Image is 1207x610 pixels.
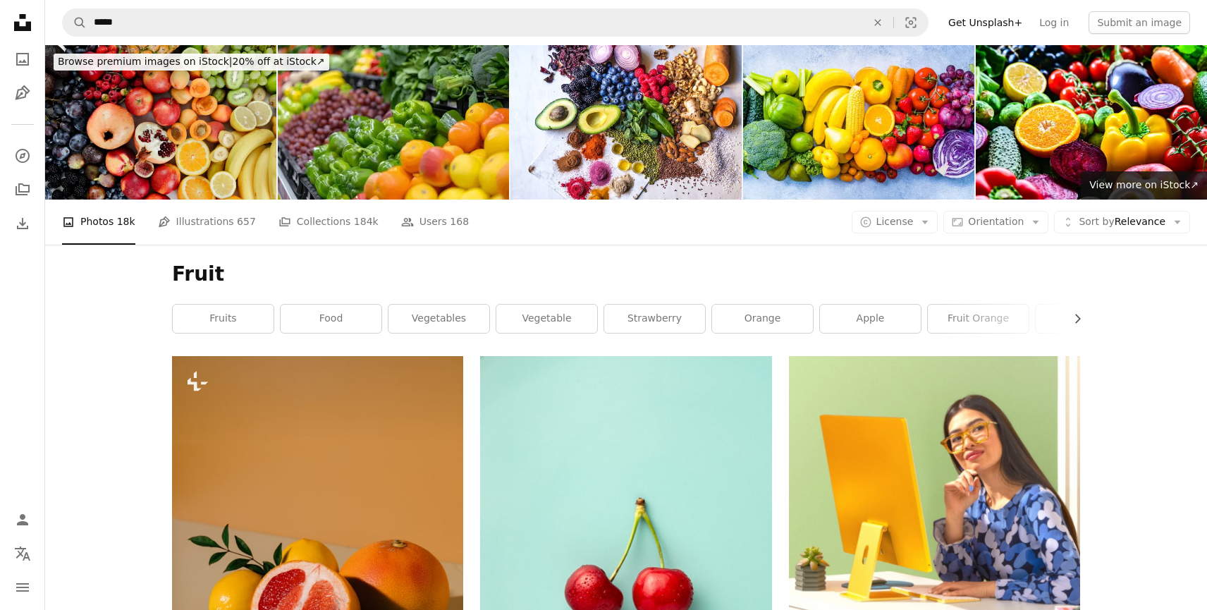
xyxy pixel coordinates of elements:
a: building [1036,305,1136,333]
button: Search Unsplash [63,9,87,36]
button: Orientation [943,211,1048,233]
a: fruits [173,305,274,333]
a: Illustrations [8,79,37,107]
img: Full frame of assortment of healthy and fresh fruits [45,45,276,200]
button: Submit an image [1089,11,1190,34]
span: Relevance [1079,215,1165,229]
button: Visual search [894,9,928,36]
span: View more on iStock ↗ [1089,179,1199,190]
h1: Fruit [172,262,1080,287]
button: scroll list to the right [1065,305,1080,333]
a: Log in [1031,11,1077,34]
a: two cherries [480,531,771,544]
a: vegetables [388,305,489,333]
span: Browse premium images on iStock | [58,56,232,67]
button: Sort byRelevance [1054,211,1190,233]
a: Explore [8,142,37,170]
a: View more on iStock↗ [1081,171,1207,200]
button: License [852,211,938,233]
a: apple [820,305,921,333]
a: strawberry [604,305,705,333]
img: Multi colored vegetables, fruits, legumes, nuts and spices on wooden table [510,45,742,200]
img: Fruits et légumes colorés [278,45,509,200]
a: Get Unsplash+ [940,11,1031,34]
button: Clear [862,9,893,36]
span: 184k [354,214,379,229]
a: Photos [8,45,37,73]
a: fruit orange [928,305,1029,333]
a: vegetable [496,305,597,333]
form: Find visuals sitewide [62,8,929,37]
a: Download History [8,209,37,238]
span: Orientation [968,216,1024,227]
a: Collections [8,176,37,204]
a: Illustrations 657 [158,200,256,245]
a: food [281,305,381,333]
img: Rainbow colored fruits and vegetables banner [743,45,974,200]
span: 168 [450,214,469,229]
button: Language [8,539,37,568]
a: Users 168 [401,200,469,245]
a: Log in / Sign up [8,506,37,534]
a: Collections 184k [278,200,379,245]
span: Sort by [1079,216,1114,227]
img: Fresh raw vegetables and fruits [976,45,1207,200]
span: 657 [237,214,256,229]
a: a grapefruit, orange, kiwi, and lemons on a table [172,568,463,580]
span: 20% off at iStock ↗ [58,56,325,67]
a: Browse premium images on iStock|20% off at iStock↗ [45,45,338,79]
button: Menu [8,573,37,602]
a: orange [712,305,813,333]
span: License [876,216,914,227]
